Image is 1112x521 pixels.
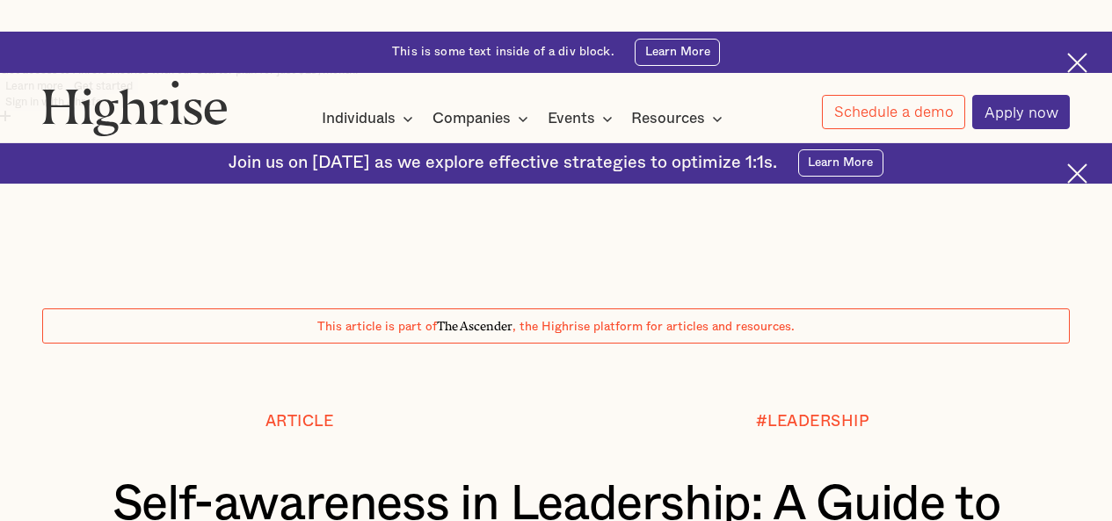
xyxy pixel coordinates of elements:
span: , the Highrise platform for articles and resources. [512,321,795,333]
img: Cross icon [1067,53,1087,73]
a: Learn More [798,149,883,177]
span: This article is part of [317,321,437,333]
div: Resources [631,108,705,129]
div: Companies [432,108,534,129]
a: Learn More [635,39,720,66]
img: Highrise logo [42,80,228,136]
div: Events [548,108,618,129]
div: Companies [432,108,511,129]
div: Individuals [322,108,418,129]
div: This is some text inside of a div block. [392,44,614,61]
div: Join us on [DATE] as we explore effective strategies to optimize 1:1s. [229,153,777,173]
div: Article [265,413,334,431]
a: Schedule a demo [822,95,965,129]
div: Resources [631,108,728,129]
span: The Ascender [437,316,512,331]
div: Events [548,108,595,129]
a: Apply now [972,95,1070,129]
div: Individuals [322,108,396,129]
img: Cross icon [1067,163,1087,184]
div: #LEADERSHIP [756,413,870,431]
